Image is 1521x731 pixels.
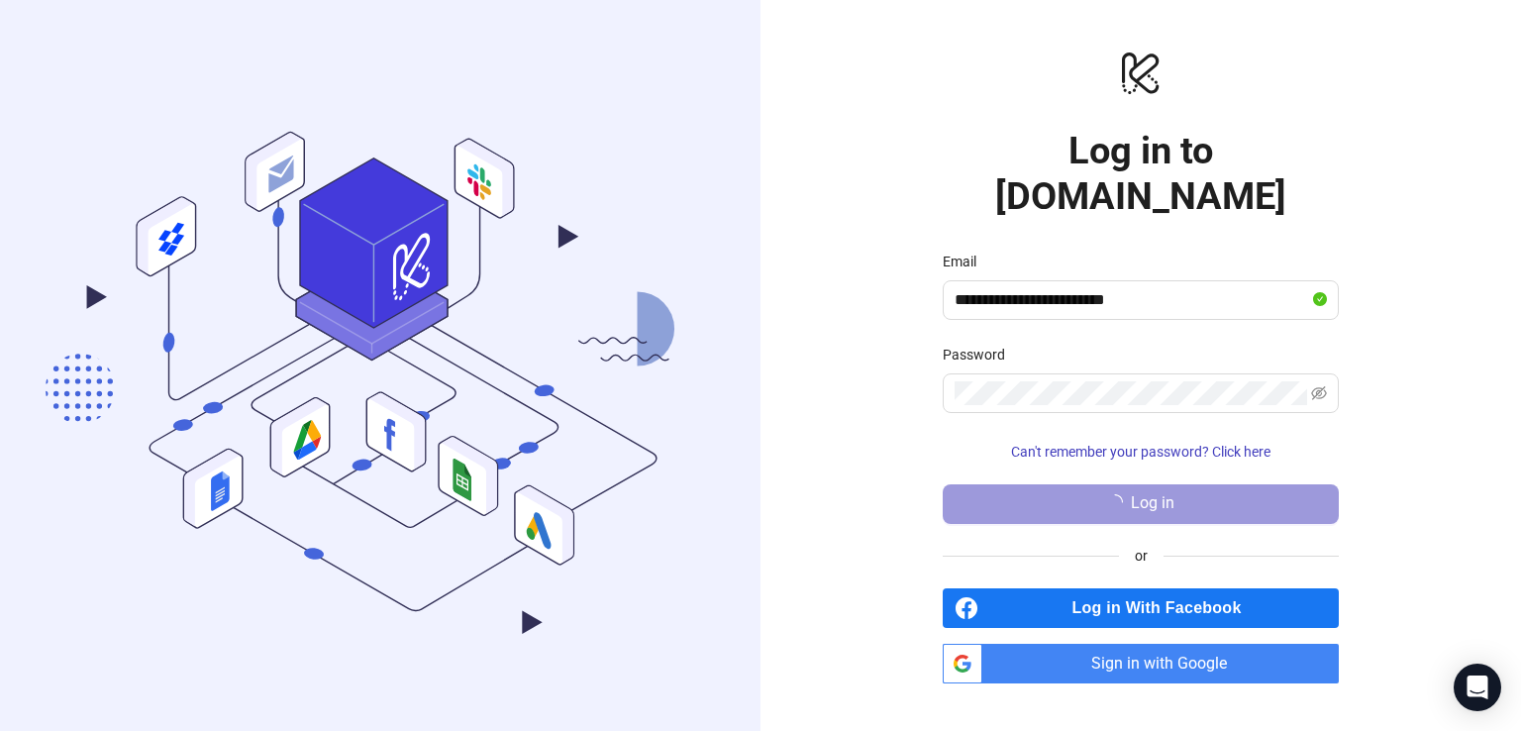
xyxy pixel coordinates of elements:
[1011,444,1270,460] span: Can't remember your password? Click here
[955,381,1307,405] input: Password
[990,644,1339,683] span: Sign in with Google
[943,251,989,272] label: Email
[1119,545,1164,567] span: or
[1454,664,1501,711] div: Open Intercom Messenger
[955,288,1309,312] input: Email
[943,344,1018,365] label: Password
[1131,494,1174,512] span: Log in
[943,644,1339,683] a: Sign in with Google
[943,444,1339,460] a: Can't remember your password? Click here
[943,128,1339,219] h1: Log in to [DOMAIN_NAME]
[1311,385,1327,401] span: eye-invisible
[1106,493,1125,512] span: loading
[943,588,1339,628] a: Log in With Facebook
[943,437,1339,469] button: Can't remember your password? Click here
[943,484,1339,524] button: Log in
[986,588,1339,628] span: Log in With Facebook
